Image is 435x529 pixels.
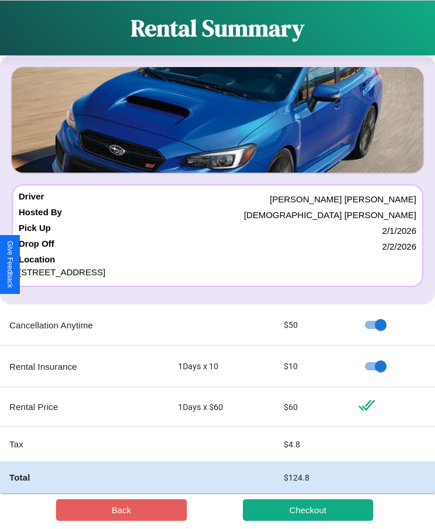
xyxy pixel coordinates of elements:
h4: Pick Up [19,223,51,239]
div: Give Feedback [6,241,14,288]
p: 2 / 2 / 2026 [382,239,416,254]
td: $ 124.8 [274,462,349,493]
p: Cancellation Anytime [9,317,159,333]
td: $ 60 [274,387,349,427]
h4: Total [9,471,159,484]
p: Tax [9,436,159,452]
button: Back [56,499,187,521]
p: [PERSON_NAME] [PERSON_NAME] [270,191,416,207]
p: [STREET_ADDRESS] [19,264,416,280]
h4: Location [19,254,416,264]
p: [DEMOGRAPHIC_DATA] [PERSON_NAME] [244,207,416,223]
td: 1 Days x 10 [169,346,274,387]
h4: Hosted By [19,207,62,223]
td: $ 4.8 [274,427,349,462]
td: $ 10 [274,346,349,387]
p: Rental Insurance [9,359,159,374]
td: 1 Days x $ 60 [169,387,274,427]
h1: Rental Summary [131,12,304,44]
td: $ 50 [274,304,349,346]
button: Checkout [243,499,374,521]
p: 2 / 1 / 2026 [382,223,416,239]
h4: Driver [19,191,44,207]
p: Rental Price [9,399,159,415]
h4: Drop Off [19,239,54,254]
